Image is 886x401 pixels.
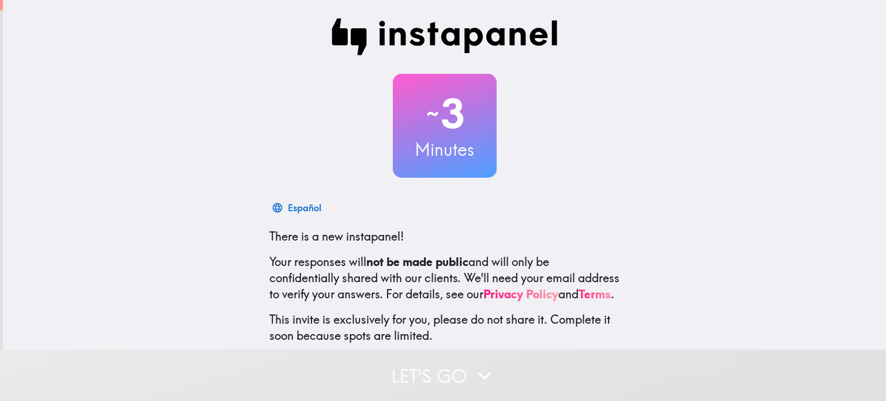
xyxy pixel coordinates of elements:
img: Instapanel [332,18,558,55]
span: There is a new instapanel! [269,229,404,243]
p: This invite is exclusively for you, please do not share it. Complete it soon because spots are li... [269,312,620,344]
b: not be made public [366,254,468,269]
a: Terms [579,287,611,301]
span: ~ [425,96,441,131]
h2: 3 [393,90,497,137]
button: Español [269,196,326,219]
div: Español [288,200,321,216]
a: Privacy Policy [483,287,558,301]
p: Your responses will and will only be confidentially shared with our clients. We'll need your emai... [269,254,620,302]
h3: Minutes [393,137,497,162]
